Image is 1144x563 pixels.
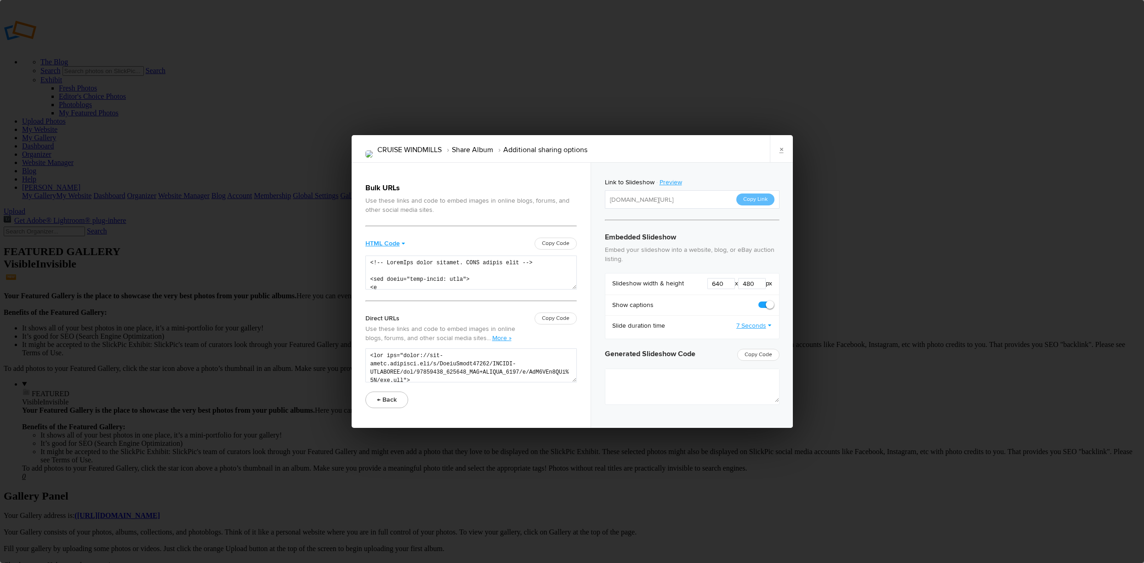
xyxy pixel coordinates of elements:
h3: Bulk URLs [365,182,577,193]
li: Additional sharing options [493,142,587,158]
b: Slide duration time [612,321,665,330]
button: Copy Link [736,193,774,205]
b: Slideshow width & height [612,279,684,288]
li: CRUISE WINDMILLS [377,142,442,158]
div: Copy Code [535,238,577,250]
div: Link to Slideshow [605,176,655,188]
span: .. [488,334,492,342]
h3: Generated Slideshow Code [605,348,780,359]
a: More » [492,334,512,342]
b: Show captions [612,301,654,310]
h3: Embedded Slideshow [605,232,780,243]
div: Direct URLs [365,313,399,324]
button: ← Back [365,392,408,408]
p: Use these links and code to embed images in online blogs, forums, and other social media sites. [365,196,577,215]
span: Copy Code [737,349,780,361]
a: 7 Seconds [736,321,772,330]
li: Share Album [442,142,493,158]
p: Use these links and code to embed images in online blogs, forums, and other social media sites. [365,324,524,343]
div: Copy Code [535,313,577,324]
img: 20250811_233948_SIB_CRUISE_0927.png [365,150,373,158]
div: x px [699,279,772,289]
a: HTML Code [365,238,406,250]
a: × [770,135,793,163]
a: Preview [655,176,689,188]
p: Embed your slideshow into a website, blog, or eBay auction listing. [605,245,780,264]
